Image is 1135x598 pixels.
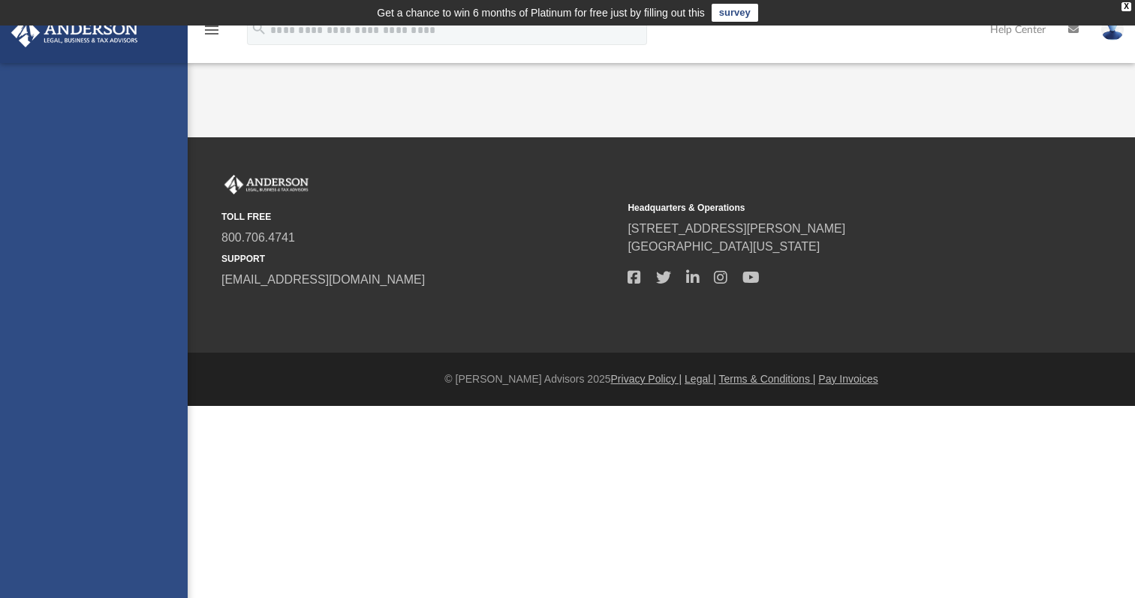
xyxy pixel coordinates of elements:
a: Terms & Conditions | [719,373,816,385]
img: User Pic [1101,19,1124,41]
a: [EMAIL_ADDRESS][DOMAIN_NAME] [221,273,425,286]
small: SUPPORT [221,252,617,266]
i: search [251,20,267,37]
small: Headquarters & Operations [628,201,1023,215]
img: Anderson Advisors Platinum Portal [7,18,143,47]
a: survey [712,4,758,22]
div: close [1121,2,1131,11]
a: [STREET_ADDRESS][PERSON_NAME] [628,222,845,235]
div: © [PERSON_NAME] Advisors 2025 [188,371,1135,387]
a: Legal | [685,373,716,385]
a: 800.706.4741 [221,231,295,244]
img: Anderson Advisors Platinum Portal [221,175,312,194]
a: menu [203,29,221,39]
i: menu [203,21,221,39]
a: [GEOGRAPHIC_DATA][US_STATE] [628,240,820,253]
small: TOLL FREE [221,210,617,224]
a: Pay Invoices [818,373,878,385]
div: Get a chance to win 6 months of Platinum for free just by filling out this [377,4,705,22]
a: Privacy Policy | [611,373,682,385]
